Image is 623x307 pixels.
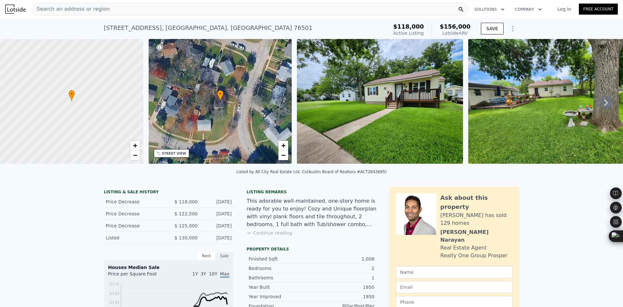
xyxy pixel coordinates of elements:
[311,256,374,262] div: 1,008
[220,271,229,278] span: Max
[130,150,140,160] a: Zoom out
[440,211,513,227] div: [PERSON_NAME] has sold 129 homes
[5,5,26,14] img: Lotside
[130,141,140,150] a: Zoom in
[68,90,75,101] div: •
[247,230,292,236] button: Continue reading
[247,189,376,195] div: Listing remarks
[104,23,312,32] div: [STREET_ADDRESS] , [GEOGRAPHIC_DATA] , [GEOGRAPHIC_DATA] 76501
[311,275,374,281] div: 1
[109,282,119,287] tspan: $176
[203,211,232,217] div: [DATE]
[162,151,186,156] div: STREET VIEW
[393,23,424,30] span: $118,000
[106,223,164,229] div: Price Decrease
[440,252,507,260] div: Realty One Group Prosper
[175,211,198,216] span: $ 122,500
[106,211,164,217] div: Price Decrease
[249,256,311,262] div: Finished Sqft
[192,271,198,276] span: 1Y
[506,22,519,35] button: Show Options
[133,151,137,159] span: −
[281,151,286,159] span: −
[249,265,311,272] div: Bedrooms
[440,244,487,252] div: Real Estate Agent
[215,252,234,260] div: Sale
[133,141,137,149] span: +
[109,300,119,305] tspan: $134
[393,31,424,36] span: Active Listing
[278,150,288,160] a: Zoom out
[175,199,198,204] span: $ 118,000
[579,4,618,15] a: Free Account
[68,91,75,97] span: •
[249,275,311,281] div: Bathrooms
[209,271,217,276] span: 10Y
[396,281,513,293] input: Email
[109,291,119,296] tspan: $154
[247,197,376,228] div: This adorable well-maintained, one-story home is ready for you to enjoy! Cozy and Unique floorpla...
[440,228,513,244] div: [PERSON_NAME] Narayan
[108,271,169,281] div: Price per Square Foot
[469,4,510,15] button: Solutions
[396,266,513,278] input: Name
[175,223,198,228] span: $ 125,000
[108,264,229,271] div: Houses Median Sale
[510,4,547,15] button: Company
[104,189,234,196] div: LISTING & SALE HISTORY
[106,235,164,241] div: Listed
[247,247,376,252] div: Property details
[440,23,470,30] span: $156,000
[440,30,470,36] div: Lotside ARV
[217,91,224,97] span: •
[197,252,215,260] div: Rent
[203,223,232,229] div: [DATE]
[278,141,288,150] a: Zoom in
[281,141,286,149] span: +
[311,265,374,272] div: 2
[550,6,579,12] a: Log In
[201,271,206,276] span: 3Y
[203,198,232,205] div: [DATE]
[249,293,311,300] div: Year Improved
[31,5,110,13] span: Search an address or region
[203,235,232,241] div: [DATE]
[249,284,311,290] div: Year Built
[297,39,463,164] img: Sale: 167404345 Parcel: 95493557
[481,23,504,34] button: SAVE
[175,235,198,240] span: $ 130,000
[440,193,513,211] div: Ask about this property
[236,170,387,174] div: Listed by All City Real Estate Ltd. Co (Austin Board of Realtors #ACT2843695)
[217,90,224,101] div: •
[106,198,164,205] div: Price Decrease
[311,293,374,300] div: 1950
[311,284,374,290] div: 1950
